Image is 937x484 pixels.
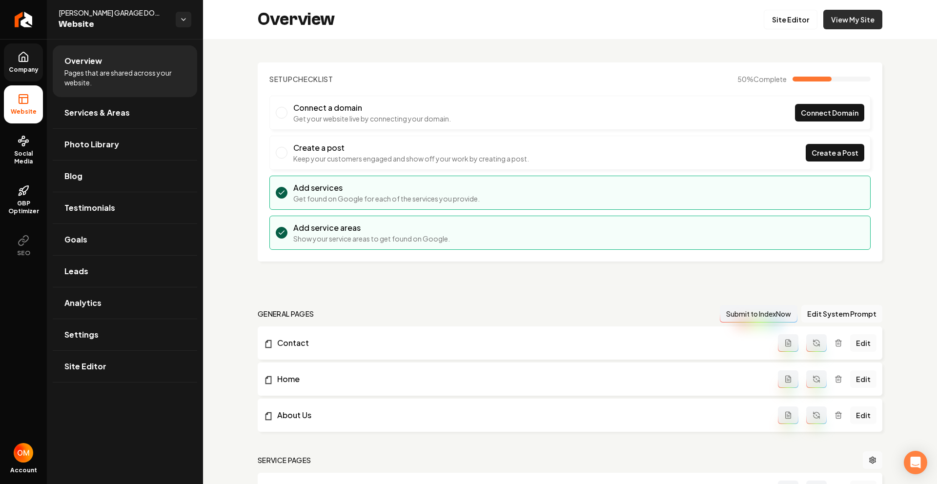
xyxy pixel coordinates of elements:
p: Get found on Google for each of the services you provide. [293,194,480,203]
a: Edit [850,370,876,388]
a: View My Site [823,10,882,29]
h3: Add services [293,182,480,194]
span: Connect Domain [801,108,858,118]
span: Website [7,108,41,116]
a: Site Editor [53,351,197,382]
a: Services & Areas [53,97,197,128]
span: GBP Optimizer [4,200,43,215]
span: Leads [64,265,88,277]
span: Pages that are shared across your website. [64,68,185,87]
img: Rebolt Logo [15,12,33,27]
a: GBP Optimizer [4,177,43,223]
button: Add admin page prompt [778,370,798,388]
h2: Service Pages [258,455,311,465]
span: Settings [64,329,99,341]
span: Overview [64,55,102,67]
h2: Overview [258,10,335,29]
span: [PERSON_NAME] GARAGE DOOR [59,8,168,18]
a: Settings [53,319,197,350]
a: Leads [53,256,197,287]
span: Website [59,18,168,31]
a: Home [264,373,778,385]
h3: Create a post [293,142,529,154]
a: Contact [264,337,778,349]
h2: Checklist [269,74,333,84]
span: Social Media [4,150,43,165]
p: Keep your customers engaged and show off your work by creating a post. [293,154,529,163]
a: Company [4,43,43,81]
a: Connect Domain [795,104,864,121]
a: Photo Library [53,129,197,160]
span: Goals [64,234,87,245]
h2: general pages [258,309,314,319]
span: Complete [754,75,787,83]
span: SEO [13,249,34,257]
a: Create a Post [806,144,864,161]
span: Site Editor [64,361,106,372]
span: Create a Post [812,148,858,158]
a: About Us [264,409,778,421]
a: Goals [53,224,197,255]
button: Add admin page prompt [778,334,798,352]
span: Analytics [64,297,102,309]
span: 50 % [737,74,787,84]
a: Testimonials [53,192,197,223]
span: Services & Areas [64,107,130,119]
button: Submit to IndexNow [720,305,797,323]
span: Account [10,466,37,474]
a: Site Editor [764,10,817,29]
img: Omar Molai [14,443,33,463]
p: Show your service areas to get found on Google. [293,234,450,243]
span: Company [5,66,42,74]
h3: Add service areas [293,222,450,234]
span: Photo Library [64,139,119,150]
p: Get your website live by connecting your domain. [293,114,451,123]
a: Analytics [53,287,197,319]
a: Edit [850,334,876,352]
button: Add admin page prompt [778,406,798,424]
a: Edit [850,406,876,424]
div: Open Intercom Messenger [904,451,927,474]
span: Setup [269,75,293,83]
h3: Connect a domain [293,102,451,114]
a: Social Media [4,127,43,173]
button: SEO [4,227,43,265]
span: Testimonials [64,202,115,214]
button: Edit System Prompt [801,305,882,323]
button: Open user button [14,443,33,463]
span: Blog [64,170,82,182]
a: Blog [53,161,197,192]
